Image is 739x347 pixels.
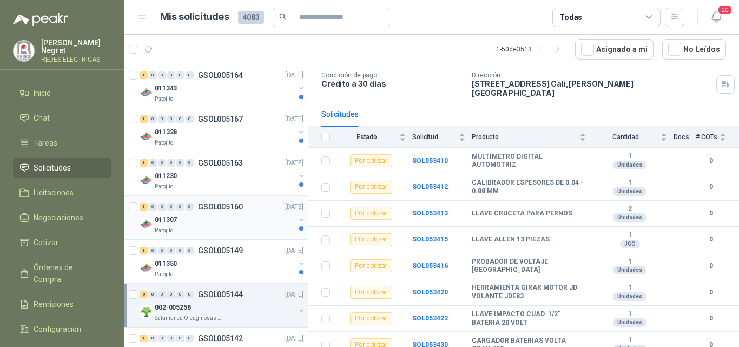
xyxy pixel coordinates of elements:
[472,71,712,79] p: Dirección
[155,83,177,94] p: 011343
[14,41,34,61] img: Company Logo
[285,246,303,256] p: [DATE]
[592,205,667,214] b: 2
[613,187,646,196] div: Unidades
[13,13,68,26] img: Logo peakr
[472,179,586,195] b: CALIBRADOR ESPESORES DE 0.04 - 0.88 MM
[155,226,173,235] p: Patojito
[336,127,412,148] th: Estado
[472,79,712,97] p: [STREET_ADDRESS] Cali , [PERSON_NAME][GEOGRAPHIC_DATA]
[155,314,223,323] p: Salamanca Oleaginosas SAS
[696,208,726,219] b: 0
[285,158,303,168] p: [DATE]
[176,115,184,123] div: 0
[41,39,111,54] p: [PERSON_NAME] Negret
[696,287,726,298] b: 0
[412,157,448,165] b: SOL053410
[158,203,166,211] div: 0
[717,5,733,15] span: 20
[707,8,726,27] button: 20
[472,258,586,274] b: PROBADOR DE VOLTAJE [GEOGRAPHIC_DATA]
[350,312,392,325] div: Por cotizar
[592,284,667,292] b: 1
[13,207,111,228] a: Negociaciones
[696,127,739,148] th: # COTs
[167,71,175,79] div: 0
[350,154,392,167] div: Por cotizar
[592,336,667,345] b: 1
[34,212,83,224] span: Negociaciones
[696,156,726,166] b: 0
[158,247,166,254] div: 0
[167,247,175,254] div: 0
[198,71,243,79] p: GSOL005164
[13,257,111,290] a: Órdenes de Compra
[13,182,111,203] a: Licitaciones
[149,291,157,298] div: 0
[412,209,448,217] a: SOL053413
[140,71,148,79] div: 1
[158,291,166,298] div: 0
[238,11,264,24] span: 4083
[620,240,640,248] div: JGO
[140,159,148,167] div: 1
[186,247,194,254] div: 0
[412,127,472,148] th: Solicitud
[140,291,148,298] div: 8
[285,290,303,300] p: [DATE]
[186,291,194,298] div: 0
[140,261,153,274] img: Company Logo
[613,266,646,274] div: Unidades
[592,179,667,187] b: 1
[140,203,148,211] div: 1
[186,115,194,123] div: 0
[285,202,303,212] p: [DATE]
[176,247,184,254] div: 0
[472,235,550,244] b: LLAVE ALLEN 13 PIEZAS
[140,218,153,231] img: Company Logo
[140,200,306,235] a: 1 0 0 0 0 0 GSOL005160[DATE] Company Logo011307Patojito
[321,71,463,79] p: Condición de pago
[412,289,448,296] a: SOL053420
[149,159,157,167] div: 0
[149,247,157,254] div: 0
[198,291,243,298] p: GSOL005144
[559,11,582,23] div: Todas
[613,318,646,327] div: Unidades
[140,115,148,123] div: 1
[158,115,166,123] div: 0
[321,108,359,120] div: Solicitudes
[350,233,392,246] div: Por cotizar
[176,71,184,79] div: 0
[41,56,111,63] p: REDES ELECTRICAS
[149,115,157,123] div: 0
[613,292,646,301] div: Unidades
[592,127,674,148] th: Cantidad
[155,171,177,181] p: 011230
[350,286,392,299] div: Por cotizar
[155,270,173,279] p: Patojito
[472,310,586,327] b: LLAVE IMPACTO CUAD. 1/2" BATERIA 20 VOLT
[176,159,184,167] div: 0
[412,133,457,141] span: Solicitud
[592,133,658,141] span: Cantidad
[472,127,592,148] th: Producto
[412,183,448,191] a: SOL053412
[412,235,448,243] a: SOL053415
[350,207,392,220] div: Por cotizar
[412,262,448,270] a: SOL053416
[167,203,175,211] div: 0
[140,174,153,187] img: Company Logo
[321,79,463,88] p: Crédito a 30 días
[155,215,177,225] p: 011307
[176,291,184,298] div: 0
[613,161,646,169] div: Unidades
[176,335,184,342] div: 0
[34,187,74,199] span: Licitaciones
[149,203,157,211] div: 0
[186,71,194,79] div: 0
[198,203,243,211] p: GSOL005160
[140,113,306,147] a: 1 0 0 0 0 0 GSOL005167[DATE] Company Logo011328Patojito
[285,114,303,125] p: [DATE]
